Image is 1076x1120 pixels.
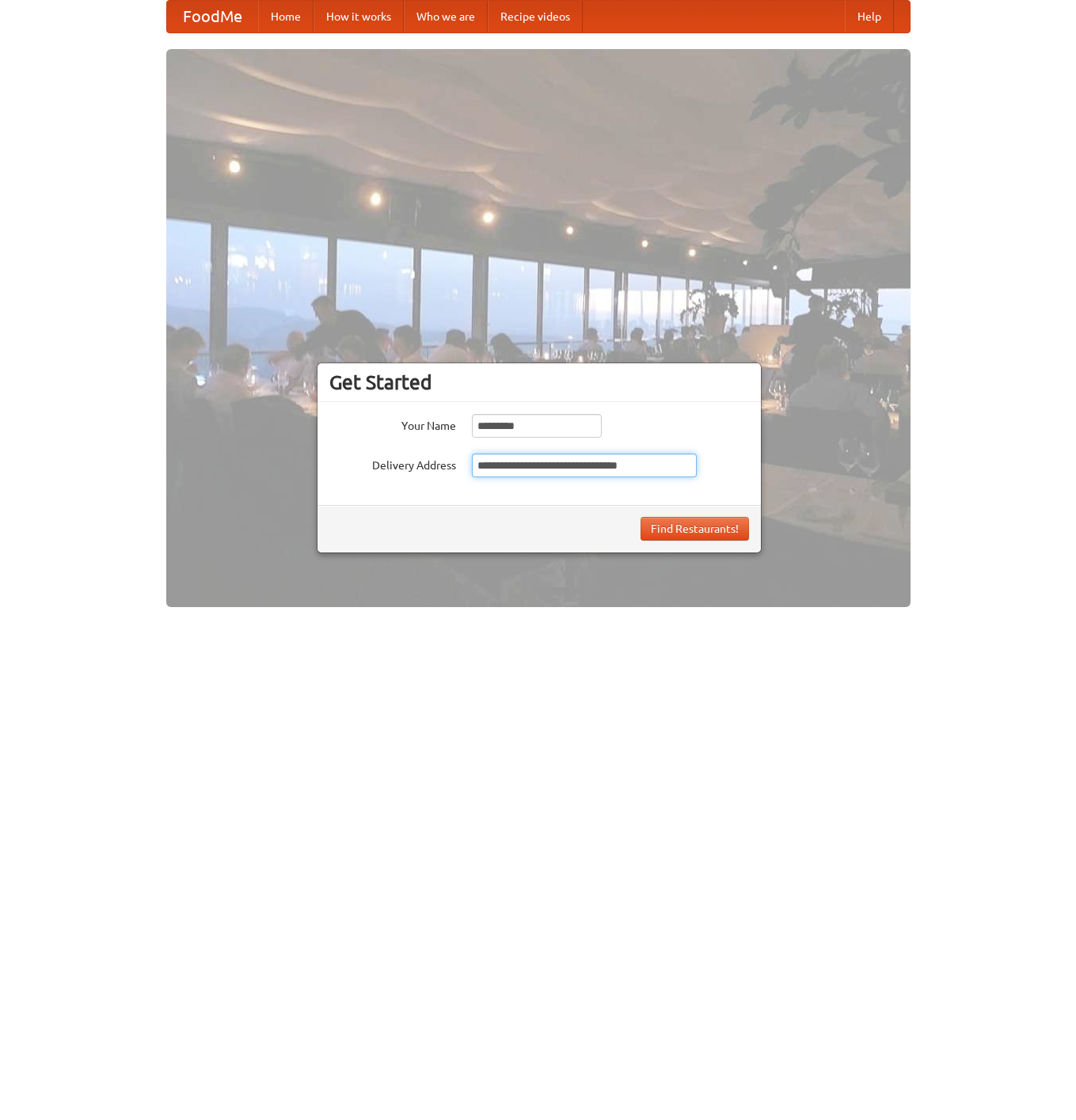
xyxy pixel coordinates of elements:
h3: Get Started [329,370,749,394]
label: Your Name [329,414,456,434]
a: Who we are [404,1,488,32]
a: Help [845,1,894,32]
a: Recipe videos [488,1,583,32]
a: Home [258,1,314,32]
a: FoodMe [167,1,258,32]
label: Delivery Address [329,454,456,473]
a: How it works [314,1,404,32]
button: Find Restaurants! [641,517,749,541]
